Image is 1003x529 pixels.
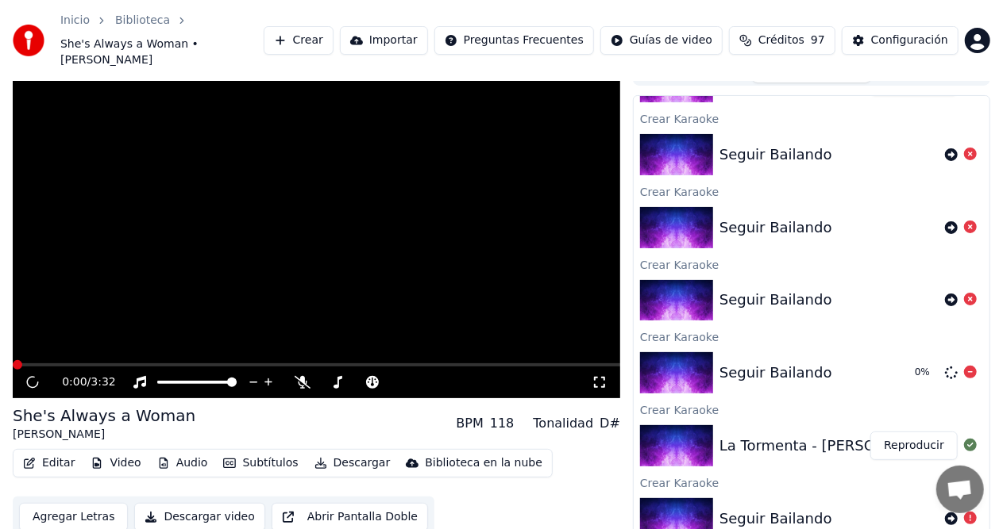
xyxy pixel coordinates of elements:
[634,327,989,346] div: Crear Karaoke
[842,26,959,55] button: Configuración
[634,182,989,201] div: Crear Karaoke
[729,26,835,55] button: Créditos97
[456,414,483,433] div: BPM
[719,362,832,384] div: Seguir Bailando
[17,452,81,474] button: Editar
[62,374,87,390] span: 0:00
[871,33,948,48] div: Configuración
[719,217,832,239] div: Seguir Bailando
[60,36,264,68] span: She's Always a Woman • [PERSON_NAME]
[13,427,195,443] div: [PERSON_NAME]
[811,33,825,48] span: 97
[490,414,515,433] div: 118
[425,455,542,471] div: Biblioteca en la nube
[62,374,100,390] div: /
[13,404,195,427] div: She's Always a Woman
[340,26,428,55] button: Importar
[719,144,832,166] div: Seguir Bailando
[915,366,939,379] div: 0 %
[600,414,620,433] div: D#
[758,33,804,48] span: Créditos
[60,13,264,68] nav: breadcrumb
[308,452,397,474] button: Descargar
[634,255,989,274] div: Crear Karaoke
[634,400,989,419] div: Crear Karaoke
[217,452,304,474] button: Subtítulos
[115,13,170,29] a: Biblioteca
[634,473,989,492] div: Crear Karaoke
[634,109,989,128] div: Crear Karaoke
[719,289,832,311] div: Seguir Bailando
[13,25,44,56] img: youka
[533,414,593,433] div: Tonalidad
[60,13,90,29] a: Inicio
[151,452,214,474] button: Audio
[936,466,984,513] a: Open chat
[600,26,723,55] button: Guías de video
[84,452,147,474] button: Video
[91,374,115,390] span: 3:32
[434,26,594,55] button: Preguntas Frecuentes
[264,26,334,55] button: Crear
[870,431,958,460] button: Reproducir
